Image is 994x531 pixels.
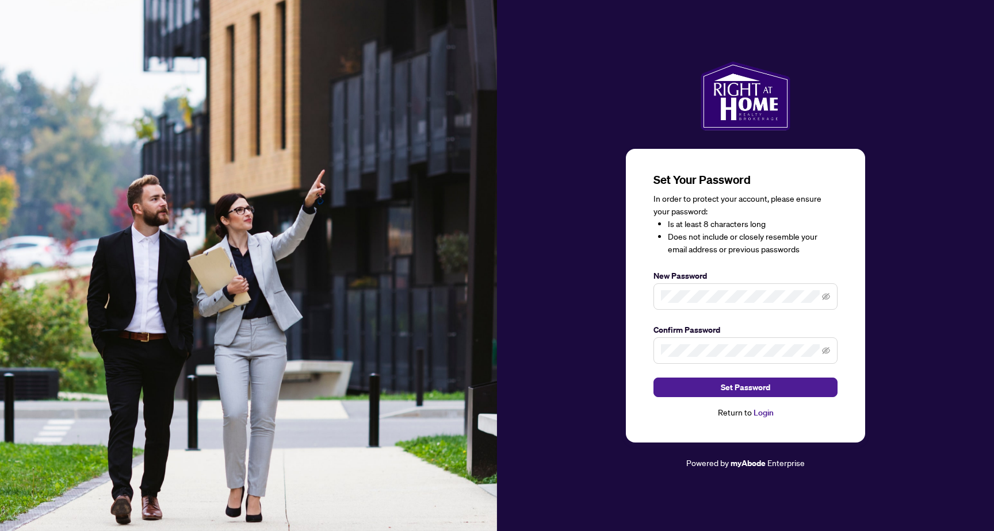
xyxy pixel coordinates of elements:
[653,406,838,420] div: Return to
[822,347,830,355] span: eye-invisible
[754,407,774,418] a: Login
[653,193,838,256] div: In order to protect your account, please ensure your password:
[767,457,805,468] span: Enterprise
[721,378,770,397] span: Set Password
[653,324,838,336] label: Confirm Password
[653,270,838,282] label: New Password
[686,457,729,468] span: Powered by
[731,457,766,470] a: myAbode
[805,290,819,303] keeper-lock: Open Keeper Popup
[668,218,838,230] li: Is at least 8 characters long
[701,61,790,130] img: ma-logo
[653,378,838,397] button: Set Password
[668,230,838,256] li: Does not include or closely resemble your email address or previous passwords
[653,172,838,188] h3: Set Your Password
[822,293,830,301] span: eye-invisible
